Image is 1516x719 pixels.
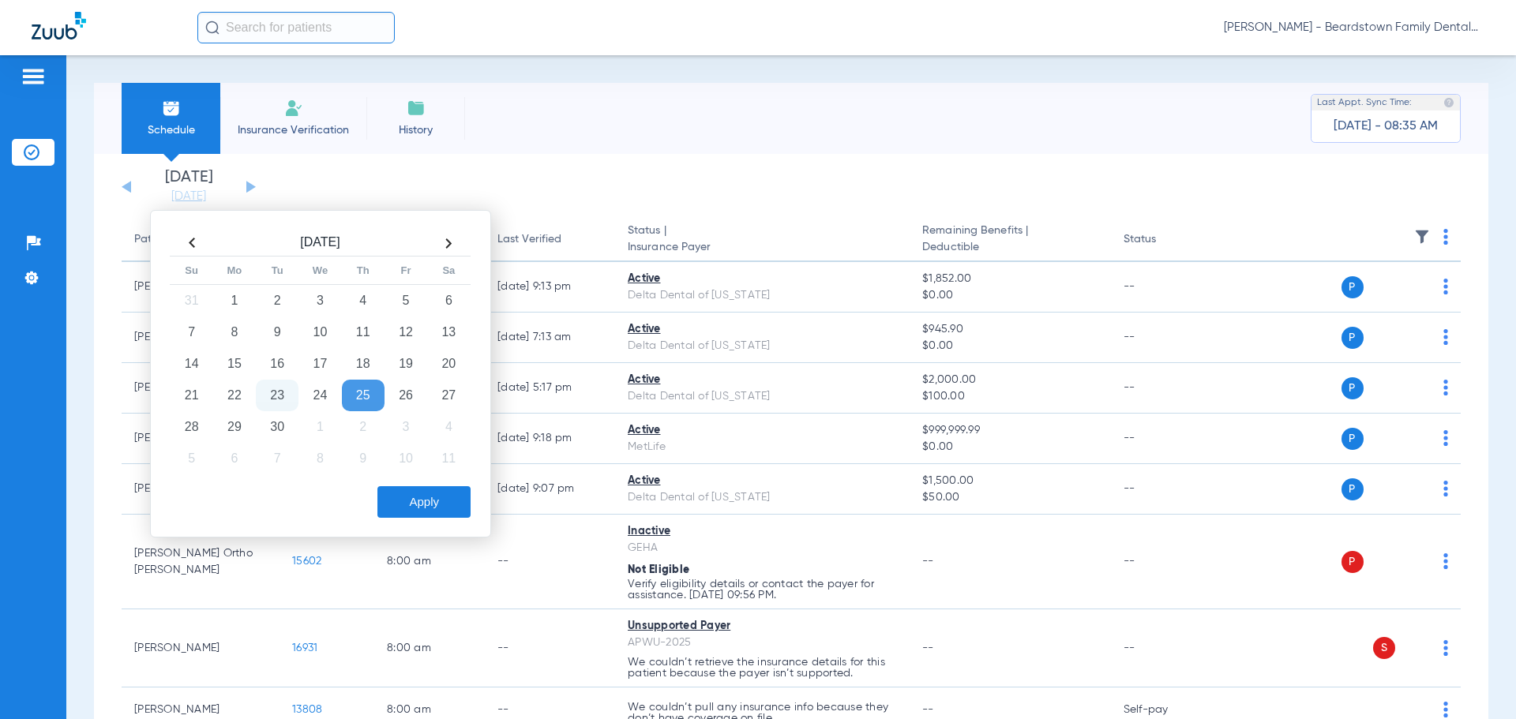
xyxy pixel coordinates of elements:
[910,218,1110,262] th: Remaining Benefits |
[1334,118,1438,134] span: [DATE] - 08:35 AM
[922,388,1098,405] span: $100.00
[1443,430,1448,446] img: group-dot-blue.svg
[1443,481,1448,496] img: group-dot-blue.svg
[407,99,426,118] img: History
[1443,640,1448,656] img: group-dot-blue.svg
[1111,218,1218,262] th: Status
[922,642,934,653] span: --
[378,122,453,138] span: History
[134,231,267,248] div: Patient Name
[922,473,1098,489] span: $1,500.00
[485,313,615,363] td: [DATE] 7:13 AM
[628,439,897,455] div: MetLife
[628,618,897,635] div: Unsupported Payer
[628,540,897,556] div: GEHA
[485,464,615,515] td: [DATE] 9:07 PM
[133,122,208,138] span: Schedule
[1111,464,1218,515] td: --
[628,473,897,489] div: Active
[628,239,897,256] span: Insurance Payer
[374,515,485,609] td: 8:00 AM
[628,287,897,304] div: Delta Dental of [US_STATE]
[1342,276,1364,298] span: P
[21,67,46,86] img: hamburger-icon
[232,122,355,138] span: Insurance Verification
[485,609,615,687] td: --
[1373,637,1395,659] span: S
[377,486,471,518] button: Apply
[922,239,1098,256] span: Deductible
[485,363,615,414] td: [DATE] 5:17 PM
[1443,279,1448,294] img: group-dot-blue.svg
[485,515,615,609] td: --
[628,489,897,506] div: Delta Dental of [US_STATE]
[1342,551,1364,573] span: P
[628,657,897,679] p: We couldn’t retrieve the insurance details for this patient because the payer isn’t supported.
[1443,380,1448,395] img: group-dot-blue.svg
[922,287,1098,304] span: $0.00
[497,231,561,248] div: Last Verified
[628,271,897,287] div: Active
[374,609,485,687] td: 8:00 AM
[32,12,86,39] img: Zuub Logo
[1342,478,1364,500] span: P
[213,230,427,257] th: [DATE]
[922,704,934,715] span: --
[497,231,602,248] div: Last Verified
[122,609,280,687] td: [PERSON_NAME]
[628,388,897,405] div: Delta Dental of [US_STATE]
[162,99,181,118] img: Schedule
[1414,229,1430,245] img: filter.svg
[628,635,897,651] div: APWU-2025
[628,321,897,338] div: Active
[922,439,1098,455] span: $0.00
[284,99,303,118] img: Manual Insurance Verification
[1443,329,1448,345] img: group-dot-blue.svg
[1317,95,1412,110] span: Last Appt. Sync Time:
[628,372,897,388] div: Active
[134,231,204,248] div: Patient Name
[922,556,934,567] span: --
[197,12,395,43] input: Search for patients
[205,21,220,35] img: Search Icon
[1342,327,1364,349] span: P
[922,372,1098,388] span: $2,000.00
[628,579,897,601] p: Verify eligibility details or contact the payer for assistance. [DATE] 09:56 PM.
[922,271,1098,287] span: $1,852.00
[1111,609,1218,687] td: --
[141,189,236,204] a: [DATE]
[1111,363,1218,414] td: --
[1342,377,1364,399] span: P
[1111,313,1218,363] td: --
[922,489,1098,506] span: $50.00
[1443,702,1448,717] img: group-dot-blue.svg
[1443,553,1448,569] img: group-dot-blue.svg
[485,414,615,464] td: [DATE] 9:18 PM
[615,218,910,262] th: Status |
[1342,428,1364,450] span: P
[628,422,897,439] div: Active
[922,422,1098,439] span: $999,999.99
[292,642,317,653] span: 16931
[122,515,280,609] td: [PERSON_NAME] Ortho [PERSON_NAME]
[485,262,615,313] td: [DATE] 9:13 PM
[628,523,897,540] div: Inactive
[1111,515,1218,609] td: --
[628,564,689,575] span: Not Eligible
[1224,20,1484,36] span: [PERSON_NAME] - Beardstown Family Dental
[141,170,236,204] li: [DATE]
[292,704,322,715] span: 13808
[1111,414,1218,464] td: --
[1443,229,1448,245] img: group-dot-blue.svg
[922,338,1098,354] span: $0.00
[922,321,1098,338] span: $945.90
[1443,97,1454,108] img: last sync help info
[628,338,897,354] div: Delta Dental of [US_STATE]
[292,556,321,567] span: 15602
[1111,262,1218,313] td: --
